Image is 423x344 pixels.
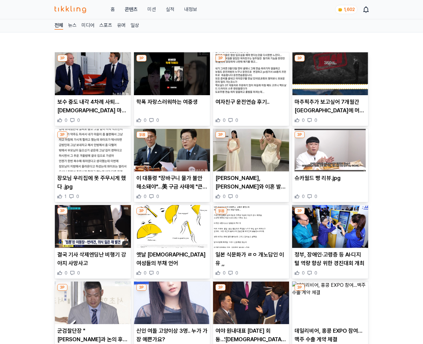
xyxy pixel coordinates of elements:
span: 0 [77,117,80,123]
span: 0 [223,193,226,200]
div: 읽음 이 대통령 "장바구니 물가 불안 해소돼야"…美 구금 사태에 "큰 책임감"(종합) 이 대통령 "장바구니 물가 불안 해소돼야"…美 구금 사태에 "큰 책임감"(종합) 0 0 [134,129,210,203]
a: 스포츠 [99,22,112,30]
img: 이 대통령 "장바구니 물가 불안 해소돼야"…美 구금 사태에 "큰 책임감"(종합) [134,129,210,172]
a: 홈 [111,6,115,13]
p: 신인 여돌 고양이상 3명.. 누가 가장 예쁜가요? [136,327,208,344]
div: 읽음 [215,208,227,214]
p: 학폭 자랑스러워하는 여중생 [136,98,208,106]
p: 장모님 우리집에 못 주무시게 했다 .jpg [57,174,128,191]
div: 3P [295,55,305,62]
span: 0 [65,117,67,123]
div: 3P [57,131,67,138]
img: 정부, 장애인·고령층 등 AI·디지털 역량 향상 위한 경진대회 개최 [292,205,368,248]
img: 일본 식문화가 ㄹㅇ 개노답인 이유 ,, [213,205,289,248]
span: 0 [223,270,226,276]
div: 3P [136,208,147,214]
p: 마추픽추가 보고싶어 7개월간 [GEOGRAPHIC_DATA]에 머문 [DEMOGRAPHIC_DATA] [295,98,366,115]
span: 0 [314,117,317,123]
div: 3P [57,284,67,291]
img: 마추픽추가 보고싶어 7개월간 페루에 머문 일본인 [292,52,368,95]
div: 3P [295,284,305,291]
div: 3P 학폭 자랑스러워하는 여중생 학폭 자랑스러워하는 여중생 0 0 [134,52,210,126]
p: 옛날 [DEMOGRAPHIC_DATA] 여성들의 부채 언어 [136,250,208,267]
span: 0 [302,193,305,200]
img: 신인 여돌 고양이상 3명.. 누가 가장 예쁜가요? [134,282,210,324]
div: 읽음 [136,131,148,138]
a: 유머 [117,22,126,30]
span: 0 [235,117,238,123]
a: 일상 [131,22,139,30]
img: 데일리비어, 홍콩 EXPO 참여…맥주 수출 계약 체결 [292,282,368,324]
span: 1,602 [344,7,355,12]
a: 미디어 [82,22,94,30]
span: 0 [302,270,305,276]
a: coin 1,602 [335,5,356,14]
div: 3P 슈카월드 빵 리뷰.jpg 슈카월드 빵 리뷰.jpg 0 0 [292,129,368,203]
p: 결국 기사 삭제엔딩난 비행기 강아지 사망사고 [57,250,128,267]
div: 3P 마추픽추가 보고싶어 7개월간 페루에 머문 일본인 마추픽추가 보고싶어 7개월간 [GEOGRAPHIC_DATA]에 머문 [DEMOGRAPHIC_DATA] 0 0 [292,52,368,126]
span: 0 [156,193,159,200]
a: 콘텐츠 [125,6,138,13]
div: 3P [136,55,147,62]
p: 여야 원내대표 [DATE] 회동…'[DEMOGRAPHIC_DATA] [DEMOGRAPHIC_DATA]·본회의 일정' 협의 [215,327,287,344]
span: 0 [235,193,238,200]
span: 0 [235,270,238,276]
p: 군검찰단장 "[PERSON_NAME]과 논의 후 [PERSON_NAME] 체포 시도"…특검 진술 확보(종합) [57,327,128,344]
a: 실적 [166,6,174,13]
span: 0 [156,270,159,276]
img: 티끌링 [55,6,86,13]
div: 3P [295,131,305,138]
span: 0 [314,193,317,200]
p: [PERSON_NAME], [PERSON_NAME]와 이혼 발표 후 첫 근황 공개…‘불후의 명곡’ 출연 예고하며 밝은 미소 [215,174,287,191]
div: 3P 결국 기사 삭제엔딩난 비행기 강아지 사망사고 결국 기사 삭제엔딩난 비행기 강아지 사망사고 0 0 [55,205,131,279]
img: 옛날 유럽 여성들의 부채 언어 [134,205,210,248]
div: 3P 여자친구 운전연습 후기.. 여자친구 운전연습 후기.. 0 0 [213,52,289,126]
div: 3P 보수 중도 내각 4차례 사퇴…佛 마크롱, 좌파 총리 지명하나 보수 중도 내각 4차례 사퇴…[DEMOGRAPHIC_DATA] 마크롱, 좌파 총리 지명하나 0 0 [55,52,131,126]
span: 0 [223,117,226,123]
img: 슈카월드 빵 리뷰.jpg [292,129,368,172]
a: 내정보 [184,6,197,13]
div: 3P 장모님 우리집에 못 주무시게 했다 .jpg 장모님 우리집에 못 주무시게 했다 .jpg 1 0 [55,129,131,203]
div: 3P [57,208,67,214]
div: 3P [136,284,147,291]
div: 3P 린, 이수와 이혼 발표 후 첫 근황 공개…‘불후의 명곡’ 출연 예고하며 밝은 미소 [PERSON_NAME], [PERSON_NAME]와 이혼 발표 후 첫 근황 공개…‘불... [213,129,289,203]
span: 0 [144,270,147,276]
img: 군검찰단장 "이종섭과 논의 후 박정훈 체포 시도"…특검 진술 확보(종합) [55,282,131,324]
span: 0 [76,193,79,200]
div: 3P [295,208,305,214]
a: 전체 [55,22,63,30]
img: 린, 이수와 이혼 발표 후 첫 근황 공개…‘불후의 명곡’ 출연 예고하며 밝은 미소 [213,129,289,172]
div: 읽음 일본 식문화가 ㄹㅇ 개노답인 이유 ,, 일본 식문화가 ㄹㅇ 개노답인 이유 ,, 0 0 [213,205,289,279]
div: 3P [215,55,226,62]
img: 여자친구 운전연습 후기.. [213,52,289,95]
div: 3P 옛날 유럽 여성들의 부채 언어 옛날 [DEMOGRAPHIC_DATA] 여성들의 부채 언어 0 0 [134,205,210,279]
span: 0 [156,117,159,123]
img: 학폭 자랑스러워하는 여중생 [134,52,210,95]
img: coin [338,7,343,12]
div: 3P [215,131,226,138]
p: 보수 중도 내각 4차례 사퇴…[DEMOGRAPHIC_DATA] 마크롱, 좌파 총리 지명하나 [57,98,128,115]
span: 0 [144,117,147,123]
span: 0 [77,270,80,276]
a: 뉴스 [68,22,77,30]
span: 1 [65,193,67,200]
p: 이 대통령 "장바구니 물가 불안 해소돼야"…美 구금 사태에 "큰 책임감"(종합) [136,174,208,191]
img: 여야 원내대표 오늘 회동…'나경원 간사·본회의 일정' 협의 [213,282,289,324]
div: 3P 정부, 장애인·고령층 등 AI·디지털 역량 향상 위한 경진대회 개최 정부, 장애인·고령층 등 AI·디지털 역량 향상 위한 경진대회 개최 0 0 [292,205,368,279]
img: 보수 중도 내각 4차례 사퇴…佛 마크롱, 좌파 총리 지명하나 [55,52,131,95]
p: 일본 식문화가 ㄹㅇ 개노답인 이유 ,, [215,250,287,267]
span: 0 [314,270,317,276]
button: 미션 [147,6,156,13]
p: 데일리비어, 홍콩 EXPO 참여…맥주 수출 계약 체결 [295,327,366,344]
div: 3P [57,55,67,62]
div: 3P [215,284,226,291]
p: 정부, 장애인·고령층 등 AI·디지털 역량 향상 위한 경진대회 개최 [295,250,366,267]
img: 결국 기사 삭제엔딩난 비행기 강아지 사망사고 [55,205,131,248]
img: 장모님 우리집에 못 주무시게 했다 .jpg [55,129,131,172]
span: 0 [65,270,67,276]
span: 0 [144,193,147,200]
p: 슈카월드 빵 리뷰.jpg [295,174,366,182]
p: 여자친구 운전연습 후기.. [215,98,287,106]
span: 0 [302,117,305,123]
